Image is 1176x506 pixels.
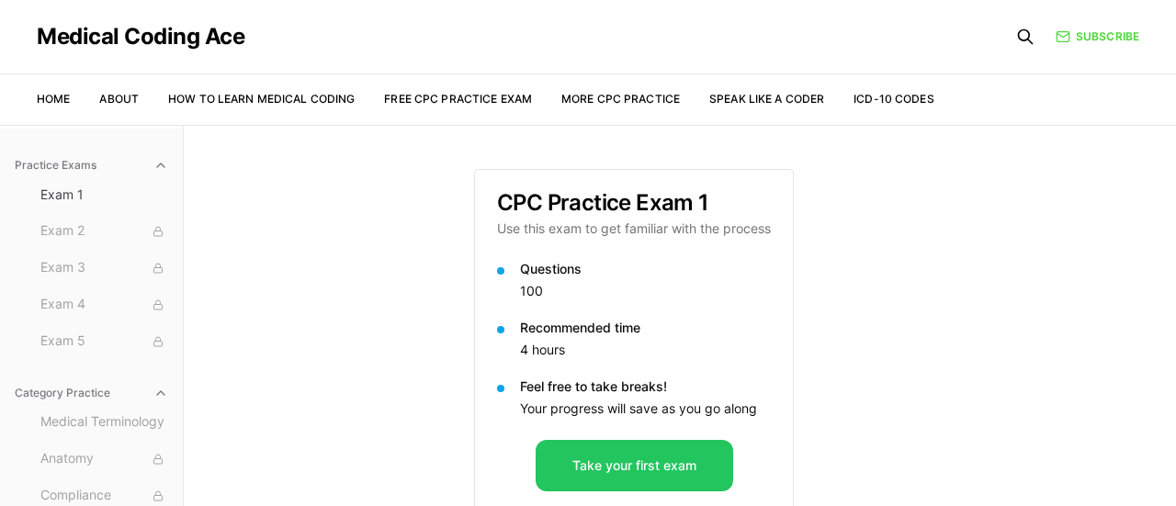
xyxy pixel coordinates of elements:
button: Exam 4 [33,290,175,320]
h3: CPC Practice Exam 1 [497,192,771,214]
p: Questions [520,260,771,278]
button: Exam 5 [33,327,175,356]
a: Speak Like a Coder [709,92,824,106]
span: Exam 3 [40,258,168,278]
a: Home [37,92,70,106]
span: Exam 5 [40,332,168,352]
span: Exam 4 [40,295,168,315]
p: 4 hours [520,341,771,359]
p: Your progress will save as you go along [520,399,771,418]
a: Medical Coding Ace [37,26,244,48]
button: Exam 2 [33,217,175,246]
button: Category Practice [7,378,175,408]
p: Feel free to take breaks! [520,377,771,396]
span: Exam 2 [40,221,168,242]
p: Use this exam to get familiar with the process [497,219,771,238]
button: Practice Exams [7,151,175,180]
span: Exam 1 [40,186,168,204]
span: Anatomy [40,449,168,469]
button: Exam 1 [33,180,175,209]
a: About [99,92,139,106]
button: Anatomy [33,444,175,474]
span: Compliance [40,486,168,506]
button: Take your first exam [536,440,733,491]
a: Subscribe [1056,28,1139,45]
button: Medical Terminology [33,408,175,437]
p: 100 [520,282,771,300]
button: Exam 3 [33,253,175,283]
a: How to Learn Medical Coding [168,92,355,106]
span: Medical Terminology [40,412,168,433]
a: Free CPC Practice Exam [384,92,532,106]
a: ICD-10 Codes [854,92,933,106]
a: More CPC Practice [561,92,680,106]
p: Recommended time [520,319,771,337]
